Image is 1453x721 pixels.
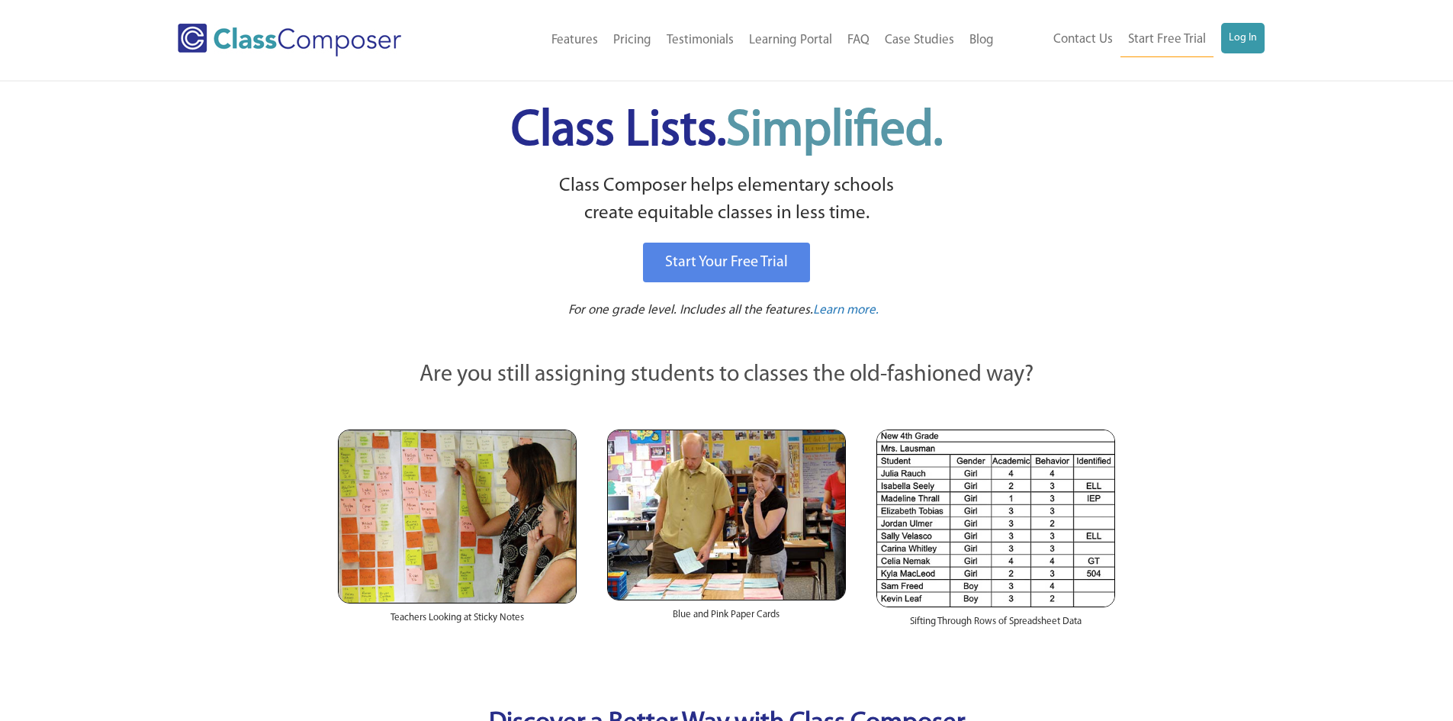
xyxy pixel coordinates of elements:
a: Start Your Free Trial [643,243,810,282]
a: Blog [962,24,1001,57]
span: Simplified. [726,107,943,156]
a: Testimonials [659,24,741,57]
img: Spreadsheets [876,430,1115,607]
a: Case Studies [877,24,962,57]
div: Teachers Looking at Sticky Notes [338,604,577,640]
img: Blue and Pink Paper Cards [607,430,846,600]
span: For one grade level. Includes all the features. [568,304,813,317]
span: Class Lists. [511,107,943,156]
img: Teachers Looking at Sticky Notes [338,430,577,604]
nav: Header Menu [464,24,1001,57]
a: Features [544,24,606,57]
span: Start Your Free Trial [665,255,788,270]
div: Sifting Through Rows of Spreadsheet Data [876,607,1115,644]
nav: Header Menu [1001,23,1265,57]
div: Blue and Pink Paper Cards [607,600,846,637]
a: FAQ [840,24,877,57]
p: Class Composer helps elementary schools create equitable classes in less time. [336,172,1118,228]
a: Pricing [606,24,659,57]
a: Learn more. [813,301,879,320]
img: Class Composer [178,24,401,56]
a: Contact Us [1046,23,1120,56]
a: Start Free Trial [1120,23,1214,57]
a: Log In [1221,23,1265,53]
p: Are you still assigning students to classes the old-fashioned way? [338,359,1116,392]
a: Learning Portal [741,24,840,57]
span: Learn more. [813,304,879,317]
